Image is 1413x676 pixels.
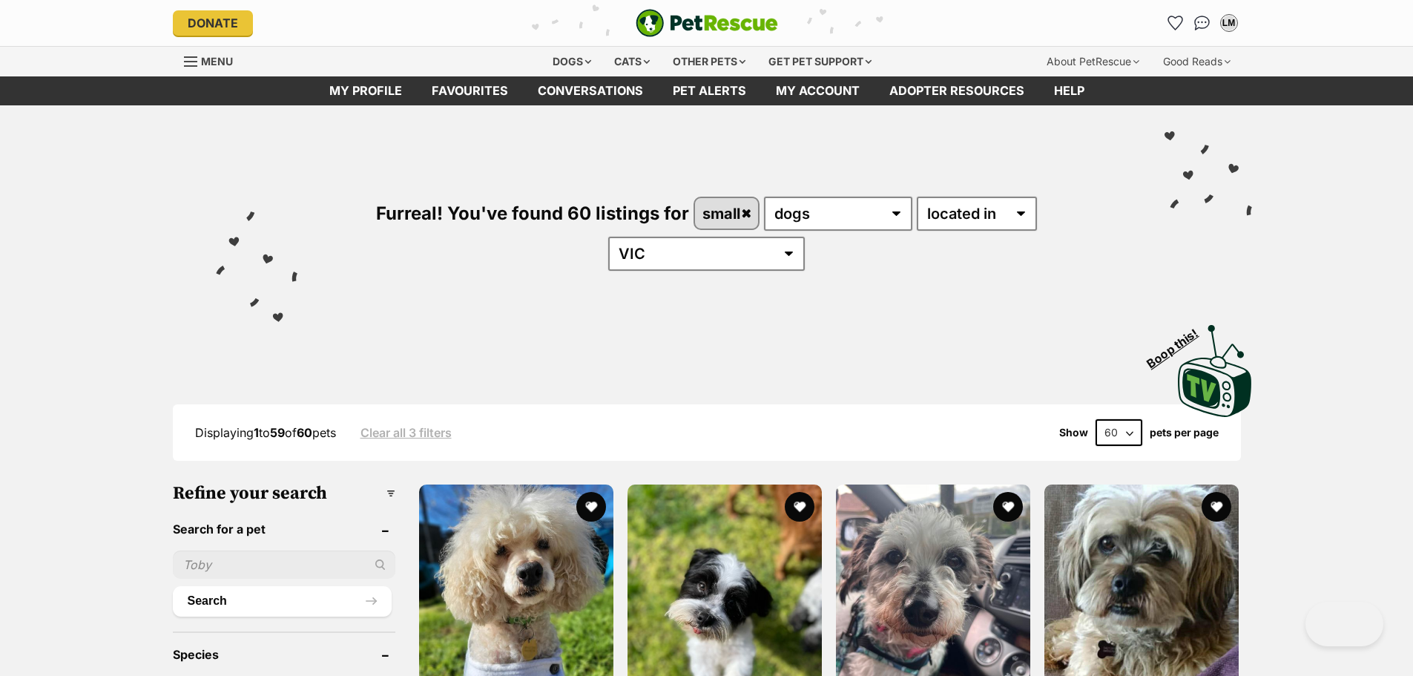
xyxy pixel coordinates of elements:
img: PetRescue TV logo [1178,325,1252,417]
div: About PetRescue [1036,47,1150,76]
a: My account [761,76,875,105]
button: favourite [785,492,814,522]
a: small [695,198,758,229]
button: favourite [993,492,1023,522]
input: Toby [173,551,395,579]
ul: Account quick links [1164,11,1241,35]
strong: 1 [254,425,259,440]
a: Conversations [1190,11,1214,35]
div: Dogs [542,47,602,76]
label: pets per page [1150,427,1219,439]
header: Search for a pet [173,522,395,536]
div: LM [1222,16,1236,30]
a: PetRescue [636,9,778,37]
a: Donate [173,10,253,36]
button: favourite [576,492,606,522]
a: Boop this! [1178,312,1252,420]
a: Clear all 3 filters [360,426,452,439]
a: Menu [184,47,243,73]
span: Furreal! You've found 60 listings for [376,203,689,224]
button: Search [173,586,392,616]
a: conversations [523,76,658,105]
span: Show [1059,427,1088,439]
h3: Refine your search [173,483,395,504]
a: Pet alerts [658,76,761,105]
img: chat-41dd97257d64d25036548639549fe6c8038ab92f7586957e7f3b1b290dea8141.svg [1194,16,1210,30]
iframe: Help Scout Beacon - Open [1305,602,1383,646]
div: Get pet support [758,47,882,76]
a: Help [1039,76,1099,105]
img: logo-e224e6f780fb5917bec1dbf3a21bbac754714ae5b6737aabdf751b685950b380.svg [636,9,778,37]
a: My profile [314,76,417,105]
span: Menu [201,55,233,68]
div: Other pets [662,47,756,76]
strong: 60 [297,425,312,440]
span: Displaying to of pets [195,425,336,440]
a: Favourites [1164,11,1188,35]
div: Cats [604,47,660,76]
a: Adopter resources [875,76,1039,105]
header: Species [173,648,395,661]
button: My account [1217,11,1241,35]
strong: 59 [270,425,285,440]
a: Favourites [417,76,523,105]
div: Good Reads [1153,47,1241,76]
button: favourite [1202,492,1232,522]
span: Boop this! [1144,317,1212,370]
